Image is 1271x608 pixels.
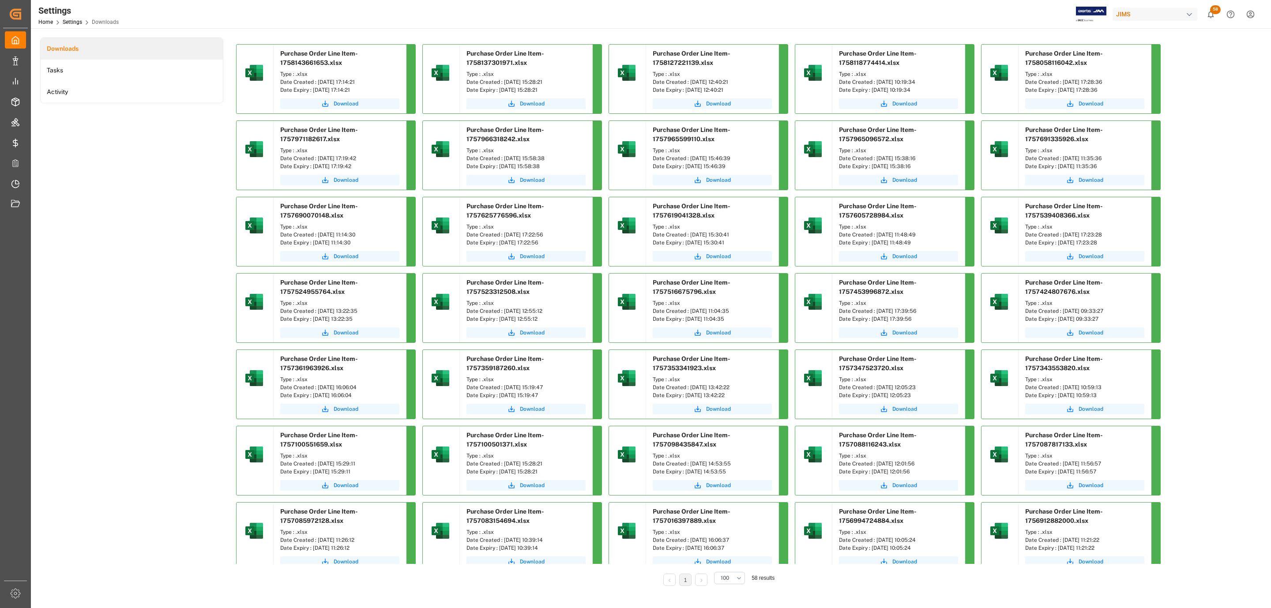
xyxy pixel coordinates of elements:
[1025,391,1144,399] div: Date Expiry : [DATE] 10:59:13
[466,98,586,109] button: Download
[653,508,730,524] span: Purchase Order Line Item-1757016397889.xlsx
[466,468,586,476] div: Date Expiry : [DATE] 15:28:21
[653,452,772,460] div: Type : .xlsx
[280,146,399,154] div: Type : .xlsx
[839,544,958,552] div: Date Expiry : [DATE] 10:05:24
[1025,480,1144,491] button: Download
[839,556,958,567] button: Download
[989,215,1010,236] img: microsoft-excel-2019--v1.png
[1025,251,1144,262] button: Download
[653,404,772,414] a: Download
[989,291,1010,312] img: microsoft-excel-2019--v1.png
[280,556,399,567] a: Download
[1025,98,1144,109] a: Download
[1025,404,1144,414] a: Download
[520,252,545,260] span: Download
[280,98,399,109] a: Download
[616,291,637,312] img: microsoft-excel-2019--v1.png
[653,98,772,109] button: Download
[839,460,958,468] div: Date Created : [DATE] 12:01:56
[1025,327,1144,338] button: Download
[1025,528,1144,536] div: Type : .xlsx
[466,536,586,544] div: Date Created : [DATE] 10:39:14
[38,19,53,25] a: Home
[466,239,586,247] div: Date Expiry : [DATE] 17:22:56
[280,251,399,262] a: Download
[802,215,824,236] img: microsoft-excel-2019--v1.png
[244,62,265,83] img: microsoft-excel-2019--v1.png
[1025,279,1103,295] span: Purchase Order Line Item-1757424807676.xlsx
[989,444,1010,465] img: microsoft-excel-2019--v1.png
[1025,468,1144,476] div: Date Expiry : [DATE] 11:56:57
[653,327,772,338] button: Download
[1025,175,1144,185] a: Download
[839,299,958,307] div: Type : .xlsx
[839,50,917,66] span: Purchase Order Line Item-1758118774414.xlsx
[653,86,772,94] div: Date Expiry : [DATE] 12:40:21
[616,139,637,160] img: microsoft-excel-2019--v1.png
[466,251,586,262] button: Download
[466,231,586,239] div: Date Created : [DATE] 17:22:56
[839,391,958,399] div: Date Expiry : [DATE] 12:05:23
[280,154,399,162] div: Date Created : [DATE] 17:19:42
[714,572,745,584] button: open menu
[839,315,958,323] div: Date Expiry : [DATE] 17:39:56
[244,520,265,541] img: microsoft-excel-2019--v1.png
[244,368,265,389] img: microsoft-excel-2019--v1.png
[1025,556,1144,567] button: Download
[466,452,586,460] div: Type : .xlsx
[466,355,544,372] span: Purchase Order Line Item-1757359187260.xlsx
[430,368,451,389] img: microsoft-excel-2019--v1.png
[1025,223,1144,231] div: Type : .xlsx
[280,544,399,552] div: Date Expiry : [DATE] 11:26:12
[1113,8,1197,21] div: JIMS
[38,4,119,17] div: Settings
[839,70,958,78] div: Type : .xlsx
[466,146,586,154] div: Type : .xlsx
[280,480,399,491] a: Download
[466,327,586,338] a: Download
[706,252,731,260] span: Download
[466,78,586,86] div: Date Created : [DATE] 15:28:21
[1025,162,1144,170] div: Date Expiry : [DATE] 11:35:36
[41,38,223,60] a: Downloads
[520,100,545,108] span: Download
[430,62,451,83] img: microsoft-excel-2019--v1.png
[1025,315,1144,323] div: Date Expiry : [DATE] 09:33:27
[839,203,917,219] span: Purchase Order Line Item-1757605728984.xlsx
[466,307,586,315] div: Date Created : [DATE] 12:55:12
[466,175,586,185] a: Download
[653,556,772,567] button: Download
[1079,176,1103,184] span: Download
[41,81,223,103] a: Activity
[280,375,399,383] div: Type : .xlsx
[466,279,544,295] span: Purchase Order Line Item-1757523312508.xlsx
[839,432,917,448] span: Purchase Order Line Item-1757088116243.xlsx
[520,405,545,413] span: Download
[280,231,399,239] div: Date Created : [DATE] 11:14:30
[989,368,1010,389] img: microsoft-excel-2019--v1.png
[1221,4,1241,24] button: Help Center
[1025,70,1144,78] div: Type : .xlsx
[839,536,958,544] div: Date Created : [DATE] 10:05:24
[839,162,958,170] div: Date Expiry : [DATE] 15:38:16
[1079,100,1103,108] span: Download
[430,291,451,312] img: microsoft-excel-2019--v1.png
[839,231,958,239] div: Date Created : [DATE] 11:48:49
[839,279,917,295] span: Purchase Order Line Item-1757453996872.xlsx
[839,239,958,247] div: Date Expiry : [DATE] 11:48:49
[280,327,399,338] a: Download
[1079,405,1103,413] span: Download
[706,100,731,108] span: Download
[653,162,772,170] div: Date Expiry : [DATE] 15:46:39
[430,139,451,160] img: microsoft-excel-2019--v1.png
[653,154,772,162] div: Date Created : [DATE] 15:46:39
